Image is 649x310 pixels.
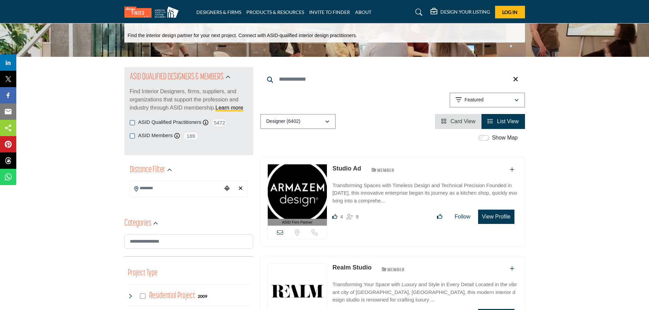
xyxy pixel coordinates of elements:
div: 2009 Results For Residential Project [198,293,207,299]
p: Studio Ad [332,164,361,173]
p: Transforming Your Space with Luxury and Style in Every Detail Located in the vibrant city of [GEO... [332,281,518,304]
button: Featured [450,93,525,108]
img: Site Logo [124,6,182,18]
p: Transforming Spaces with Timeless Design and Technical Precision Founded in [DATE], this innovati... [332,182,518,205]
input: Search Keyword [260,71,525,87]
img: Studio Ad [268,164,327,219]
a: PRODUCTS & RESOURCES [246,9,304,15]
button: Follow [450,210,475,224]
div: Clear search location [235,181,246,196]
div: DESIGN YOUR LISTING [431,8,490,16]
button: Project Type [128,267,158,280]
a: Search [409,7,427,18]
span: Log In [502,9,518,15]
p: Find Interior Designers, firms, suppliers, and organizations that support the profession and indu... [130,87,248,112]
a: Add To List [510,266,514,272]
h2: Categories [124,217,151,230]
input: ASID Members checkbox [130,133,135,138]
a: Add To List [510,167,514,173]
a: ABOUT [355,9,371,15]
a: View Card [441,118,475,124]
img: ASID Members Badge Icon [378,265,408,273]
a: INVITE TO FINDER [309,9,350,15]
input: Select Residential Project checkbox [140,293,145,299]
span: Card View [451,118,476,124]
a: ASID Firm Partner [268,164,327,226]
div: Followers [347,213,358,221]
h2: Distance Filter [130,164,165,176]
li: Card View [435,114,481,129]
span: 189 [183,132,198,140]
span: List View [497,118,519,124]
input: Search Category [124,234,253,249]
a: DESIGNERS & FIRMS [196,9,241,15]
span: ASID Firm Partner [282,219,313,225]
button: Like listing [433,210,447,224]
i: Likes [332,214,337,219]
p: Featured [464,97,484,103]
a: View List [488,118,519,124]
p: Designer (6402) [266,118,300,125]
button: Log In [495,6,525,18]
img: ASID Members Badge Icon [368,166,398,174]
a: Transforming Spaces with Timeless Design and Technical Precision Founded in [DATE], this innovati... [332,178,518,205]
a: Transforming Your Space with Luxury and Style in Every Detail Located in the vibrant city of [GEO... [332,277,518,304]
label: ASID Members [138,132,173,140]
input: ASID Qualified Practitioners checkbox [130,120,135,125]
a: Studio Ad [332,165,361,172]
button: Designer (6402) [260,114,336,129]
label: Show Map [492,134,518,142]
span: 4 [340,214,343,219]
h2: ASID QUALIFIED DESIGNERS & MEMBERS [130,71,224,83]
input: Search Location [130,182,222,195]
label: ASID Qualified Practitioners [138,118,201,126]
span: 5472 [212,118,227,127]
button: View Profile [478,210,514,224]
b: 2009 [198,294,207,299]
a: Realm Studio [332,264,371,271]
span: 9 [356,214,358,219]
h4: Residential Project: Types of projects range from simple residential renovations to highly comple... [149,290,195,302]
p: Realm Studio [332,263,371,272]
div: Choose your current location [222,181,232,196]
p: Find the interior design partner for your next project. Connect with ASID-qualified interior desi... [128,32,357,39]
li: List View [481,114,525,129]
a: Learn more [215,105,243,111]
h5: DESIGN YOUR LISTING [440,9,490,15]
